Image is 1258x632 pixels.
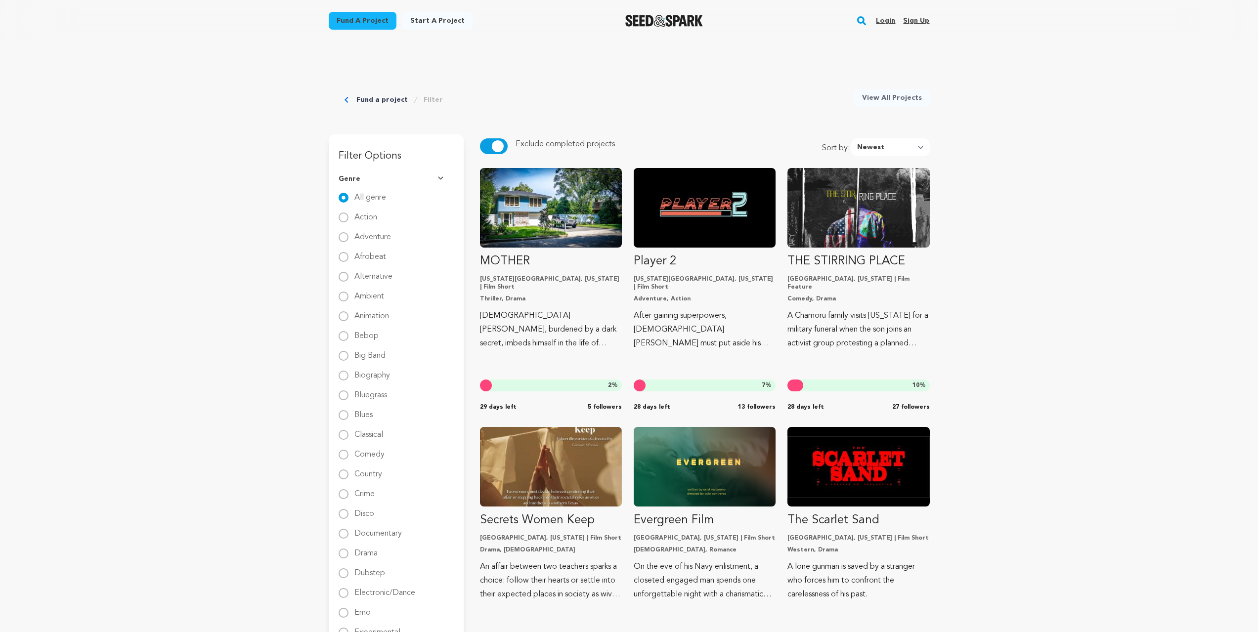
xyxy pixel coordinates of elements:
p: A lone gunman is saved by a stranger who forces him to confront the carelessness of his past. [787,560,929,601]
p: THE STIRRING PLACE [787,253,929,269]
span: 10 [912,382,919,388]
span: % [912,381,926,389]
label: Afrobeat [354,245,386,261]
a: View All Projects [854,89,930,107]
span: % [608,381,618,389]
p: Comedy, Drama [787,295,929,303]
a: Seed&Spark Homepage [625,15,703,27]
p: [US_STATE][GEOGRAPHIC_DATA], [US_STATE] | Film Short [480,275,622,291]
span: % [762,381,772,389]
a: Fund THE STIRRING PLACE [787,168,929,350]
span: 5 followers [588,403,622,411]
a: Fund a project [356,95,408,105]
label: Adventure [354,225,391,241]
p: [GEOGRAPHIC_DATA], [US_STATE] | Film Short [634,534,776,542]
div: Breadcrumb [345,89,443,111]
label: Drama [354,542,378,557]
label: Country [354,463,382,478]
label: Action [354,206,377,221]
label: Biography [354,364,390,379]
label: Documentary [354,522,402,538]
a: Fund Secrets Women Keep [480,427,622,601]
p: Western, Drama [787,546,929,554]
p: A Chamoru family visits [US_STATE] for a military funeral when the son joins an activist group pr... [787,309,929,350]
label: Comedy [354,443,385,459]
a: Fund a project [329,12,396,30]
p: [GEOGRAPHIC_DATA], [US_STATE] | Film Short [480,534,622,542]
label: All genre [354,186,386,202]
label: Crime [354,482,375,498]
p: [GEOGRAPHIC_DATA], [US_STATE] | Film Feature [787,275,929,291]
a: Start a project [402,12,473,30]
p: On the eve of his Navy enlistment, a closeted engaged man spends one unforgettable night with a c... [634,560,776,601]
p: [US_STATE][GEOGRAPHIC_DATA], [US_STATE] | Film Short [634,275,776,291]
label: Classical [354,423,383,439]
label: Electronic/Dance [354,581,415,597]
label: Emo [354,601,371,617]
p: Player 2 [634,253,776,269]
p: The Scarlet Sand [787,512,929,528]
p: [DEMOGRAPHIC_DATA], Romance [634,546,776,554]
label: Bluegrass [354,383,387,399]
label: Bebop [354,324,379,340]
span: 27 followers [892,403,930,411]
button: Genre [339,166,454,192]
a: Login [876,13,895,29]
label: Ambient [354,285,384,300]
label: Alternative [354,265,392,281]
span: Genre [339,174,360,184]
p: An affair between two teachers sparks a choice: follow their hearts or settle into their expected... [480,560,622,601]
p: Thriller, Drama [480,295,622,303]
a: Fund The Scarlet Sand [787,427,929,601]
label: Animation [354,304,389,320]
label: Big Band [354,344,386,360]
p: Secrets Women Keep [480,512,622,528]
label: Dubstep [354,561,385,577]
p: Adventure, Action [634,295,776,303]
a: Sign up [903,13,929,29]
a: Filter [424,95,443,105]
span: 13 followers [738,403,776,411]
p: [GEOGRAPHIC_DATA], [US_STATE] | Film Short [787,534,929,542]
span: Sort by: [822,142,851,156]
img: Seed&Spark Logo Dark Mode [625,15,703,27]
a: Fund MOTHER [480,168,622,350]
img: Seed&Spark Arrow Down Icon [438,176,446,181]
span: 28 days left [787,403,824,411]
span: Exclude completed projects [516,140,615,148]
span: 2 [608,382,611,388]
h3: Filter Options [329,134,464,166]
a: Fund Player 2 [634,168,776,350]
p: Evergreen Film [634,512,776,528]
p: [DEMOGRAPHIC_DATA] [PERSON_NAME], burdened by a dark secret, imbeds himself in the life of [PERSO... [480,309,622,350]
span: 29 days left [480,403,517,411]
label: Blues [354,403,373,419]
p: Drama, [DEMOGRAPHIC_DATA] [480,546,622,554]
a: Fund Evergreen Film [634,427,776,601]
span: 7 [762,382,765,388]
label: Disco [354,502,374,518]
span: 28 days left [634,403,670,411]
p: MOTHER [480,253,622,269]
p: After gaining superpowers, [DEMOGRAPHIC_DATA] [PERSON_NAME] must put aside his rivalry with his y... [634,309,776,350]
